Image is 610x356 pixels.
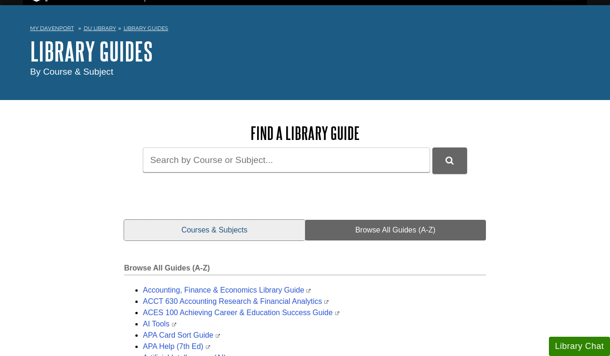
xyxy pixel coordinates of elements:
nav: breadcrumb [30,22,580,37]
a: DU Library [84,25,116,31]
div: By Course & Subject [30,65,580,79]
h2: Browse All Guides (A-Z) [124,264,486,275]
h2: Find a Library Guide [124,124,486,143]
a: ACES 100 Achieving Career & Education Success Guide [143,309,339,317]
a: AI Tools [143,320,176,328]
a: APA Card Sort Guide [143,331,220,339]
button: DU Library Guides Search [432,147,467,173]
a: Browse All Guides (A-Z) [305,220,486,240]
a: Library Guides [124,25,168,31]
button: Library Chat [549,337,610,356]
i: Search Library Guides [446,156,454,165]
a: Courses & Subjects [124,220,305,240]
a: My Davenport [30,24,74,32]
a: APA Help (7th Ed) [143,342,210,350]
h1: Library Guides [30,37,580,65]
input: Search by Course or Subject... [143,147,430,172]
a: ACCT 630 Accounting Research & Financial Analytics [143,297,328,305]
a: Accounting, Finance & Economics Library Guide [143,286,311,294]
